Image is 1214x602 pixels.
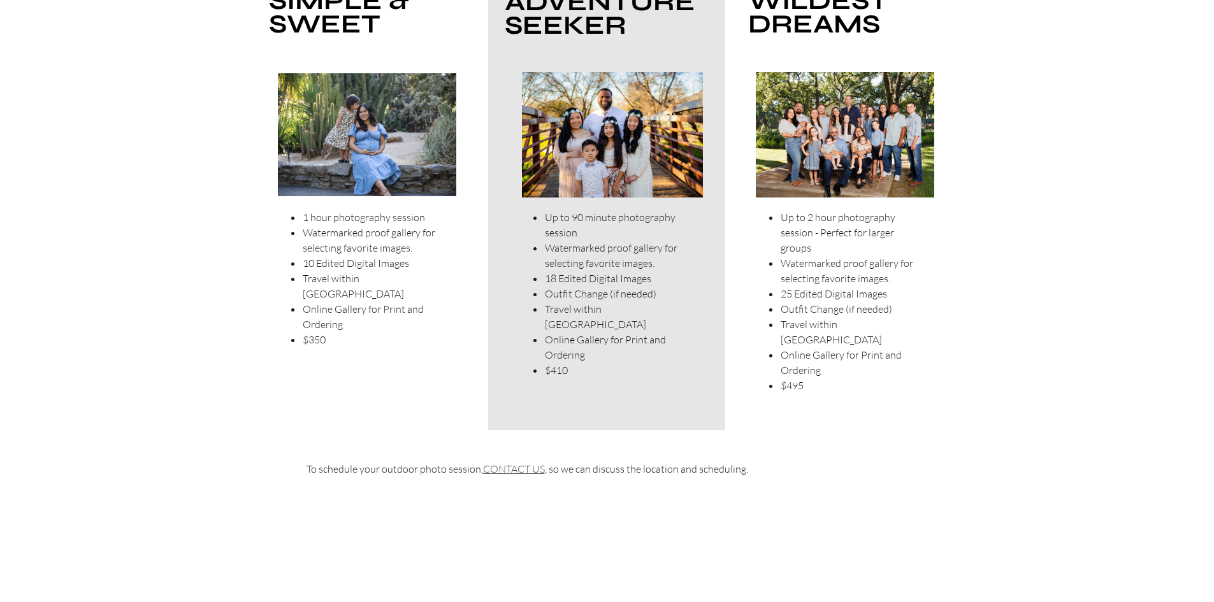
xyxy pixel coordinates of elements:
[780,301,925,317] li: Outfit Change (if needed)
[302,301,462,332] li: Online Gallery for Print and Ordering
[302,332,462,347] li: $350
[544,332,704,362] li: Online Gallery for Print and Ordering
[544,286,704,301] li: Outfit Change (if needed)
[302,210,462,225] li: 1 hour photography session
[780,210,925,255] li: Up to 2 hour photography session - Perfect for larger groups
[780,378,925,393] li: $495
[780,255,925,286] li: Watermarked proof gallery for selecting favorite images.
[735,475,907,509] p: 70+ 5 Star reviews on Google & Yelp
[780,347,925,378] li: Online Gallery for Print and Ordering
[780,317,925,347] li: Travel within [GEOGRAPHIC_DATA]
[625,306,994,429] h2: Don't just take our word for it
[544,240,704,271] li: Watermarked proof gallery for selecting favorite images.
[307,462,798,480] p: To schedule your outdoor photo session, , so we can discuss the location and scheduling.
[302,271,462,301] li: Travel within [GEOGRAPHIC_DATA]
[483,462,545,475] a: CONTACT US
[544,271,704,286] li: 18 Edited Digital Images
[544,210,704,240] li: Up to 90 minute photography session
[544,301,704,332] li: Travel within [GEOGRAPHIC_DATA]
[780,286,925,301] li: 25 Edited Digital Images
[302,225,462,255] li: Watermarked proof gallery for selecting favorite images.
[302,255,462,271] li: 10 Edited Digital Images
[544,362,704,378] li: $410
[676,17,793,29] a: PORTFOLIO & PRICING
